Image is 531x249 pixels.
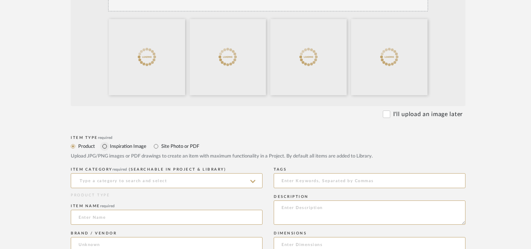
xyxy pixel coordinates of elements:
label: Inspiration Image [109,142,146,150]
span: required [98,136,112,140]
span: (Searchable in Project & Library) [129,168,226,171]
div: Dimensions [274,231,465,236]
div: PRODUCT TYPE [71,193,263,198]
input: Type a category to search and select [71,173,263,188]
input: Enter Name [71,210,263,225]
label: Site Photo or PDF [160,142,199,150]
span: required [112,168,127,171]
div: ITEM CATEGORY [71,167,263,172]
div: Description [274,194,465,199]
div: Tags [274,167,465,172]
div: Item name [71,204,263,208]
div: Upload JPG/PNG images or PDF drawings to create an item with maximum functionality in a Project. ... [71,153,465,160]
label: I'll upload an image later [393,110,463,119]
div: Item Type [71,136,465,140]
input: Enter Keywords, Separated by Commas [274,173,465,188]
div: Brand / Vendor [71,231,263,236]
mat-radio-group: Select item type [71,141,465,151]
label: Product [77,142,95,150]
span: required [100,204,115,208]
